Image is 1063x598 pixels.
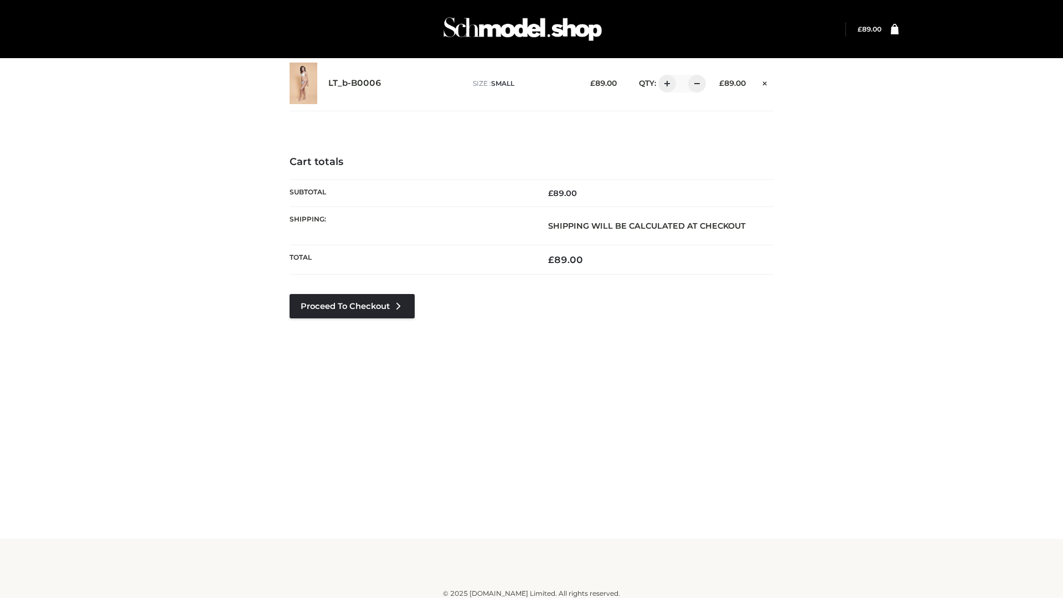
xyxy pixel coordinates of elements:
[858,25,881,33] a: £89.00
[290,156,773,168] h4: Cart totals
[719,79,724,87] span: £
[858,25,862,33] span: £
[590,79,617,87] bdi: 89.00
[328,78,381,89] a: LT_b-B0006
[548,254,554,265] span: £
[628,75,702,92] div: QTY:
[491,79,514,87] span: SMALL
[290,245,531,275] th: Total
[590,79,595,87] span: £
[440,7,606,51] img: Schmodel Admin 964
[290,179,531,207] th: Subtotal
[548,254,583,265] bdi: 89.00
[290,63,317,104] img: LT_b-B0006 - SMALL
[290,294,415,318] a: Proceed to Checkout
[548,188,553,198] span: £
[757,75,773,89] a: Remove this item
[290,207,531,245] th: Shipping:
[548,188,577,198] bdi: 89.00
[719,79,746,87] bdi: 89.00
[548,221,746,231] strong: Shipping will be calculated at checkout
[858,25,881,33] bdi: 89.00
[473,79,573,89] p: size :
